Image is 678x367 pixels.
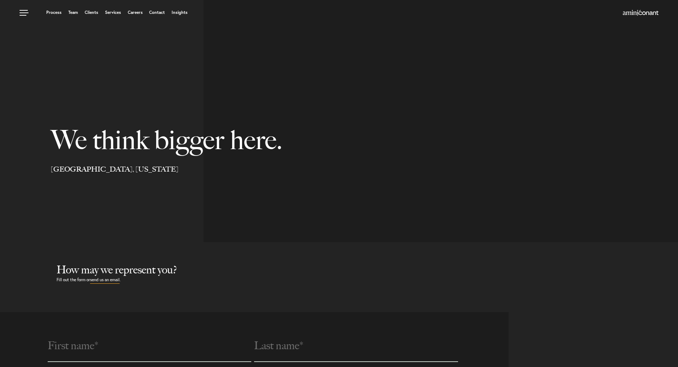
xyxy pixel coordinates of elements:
a: Insights [172,10,188,15]
input: Last name* [254,330,458,362]
h2: How may we represent you? [57,263,678,276]
img: Amini & Conant [623,10,658,16]
input: First name* [48,330,251,362]
a: Process [46,10,62,15]
p: Fill out the form or . [57,276,678,284]
a: Contact [149,10,165,15]
a: Careers [128,10,143,15]
a: Services [105,10,121,15]
a: Team [68,10,78,15]
a: send us an email [90,276,120,284]
a: Clients [85,10,98,15]
a: Home [623,10,658,16]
